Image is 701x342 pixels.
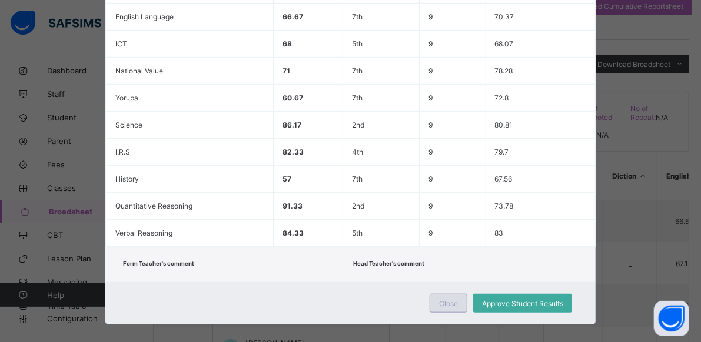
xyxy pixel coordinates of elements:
[495,66,513,75] span: 78.28
[283,12,303,21] span: 66.67
[115,175,139,183] span: History
[428,93,433,102] span: 9
[115,39,127,48] span: ICT
[428,175,433,183] span: 9
[115,202,192,210] span: Quantitative Reasoning
[283,202,303,210] span: 91.33
[123,260,194,267] span: Form Teacher's comment
[654,301,689,336] button: Open asap
[352,147,363,156] span: 4th
[283,229,304,237] span: 84.33
[428,66,433,75] span: 9
[428,12,433,21] span: 9
[115,66,163,75] span: National Value
[354,260,425,267] span: Head Teacher's comment
[115,12,174,21] span: English Language
[352,202,364,210] span: 2nd
[115,229,172,237] span: Verbal Reasoning
[283,93,303,102] span: 60.67
[352,39,363,48] span: 5th
[428,39,433,48] span: 9
[352,175,363,183] span: 7th
[439,299,458,308] span: Close
[495,202,514,210] span: 73.78
[495,93,509,102] span: 72.8
[115,93,138,102] span: Yoruba
[115,147,130,156] span: I.R.S
[428,120,433,129] span: 9
[428,229,433,237] span: 9
[283,120,301,129] span: 86.17
[352,120,364,129] span: 2nd
[115,120,142,129] span: Science
[283,147,304,156] span: 82.33
[352,229,363,237] span: 5th
[352,93,363,102] span: 7th
[495,229,504,237] span: 83
[495,12,514,21] span: 70.37
[495,39,514,48] span: 68.07
[495,120,513,129] span: 80.81
[283,39,292,48] span: 68
[495,175,513,183] span: 67.56
[495,147,509,156] span: 79.7
[428,147,433,156] span: 9
[352,12,363,21] span: 7th
[428,202,433,210] span: 9
[283,175,291,183] span: 57
[482,299,563,308] span: Approve Student Results
[352,66,363,75] span: 7th
[283,66,290,75] span: 71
